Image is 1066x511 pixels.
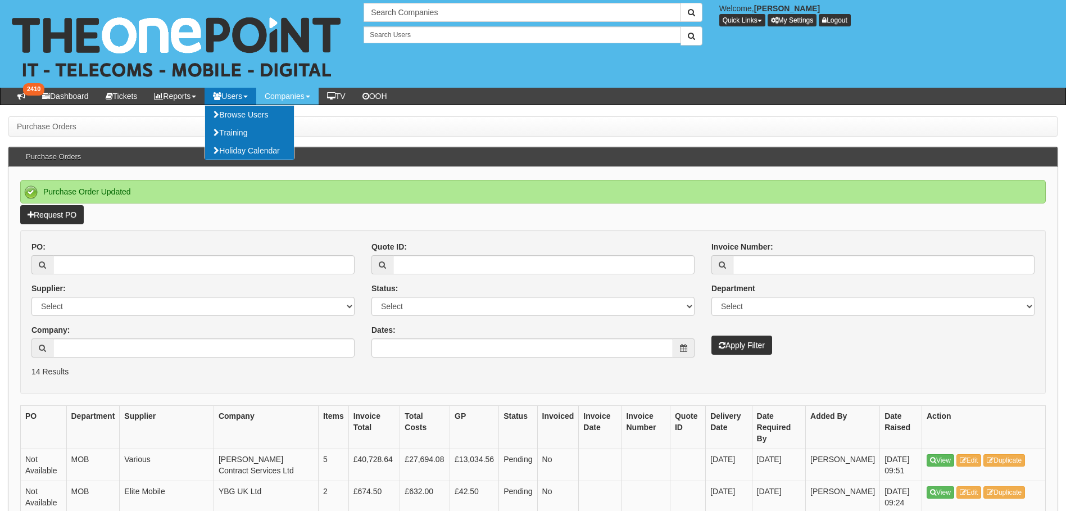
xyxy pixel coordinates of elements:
[205,124,294,142] a: Training
[956,454,982,467] a: Edit
[670,406,705,449] th: Quote ID
[371,324,396,336] label: Dates:
[214,449,318,481] td: [PERSON_NAME] Contract Services Ltd
[20,147,87,166] h3: Purchase Orders
[21,449,67,481] td: Not Available
[205,88,256,105] a: Users
[711,283,755,294] label: Department
[120,406,214,449] th: Supplier
[400,406,450,449] th: Total Costs
[537,449,579,481] td: No
[819,14,851,26] a: Logout
[31,366,1035,377] p: 14 Results
[499,449,537,481] td: Pending
[706,449,752,481] td: [DATE]
[806,406,880,449] th: Added By
[20,205,84,224] a: Request PO
[120,449,214,481] td: Various
[31,283,66,294] label: Supplier:
[31,324,70,336] label: Company:
[927,486,954,499] a: View
[499,406,537,449] th: Status
[146,88,205,105] a: Reports
[922,406,1046,449] th: Action
[450,406,499,449] th: GP
[622,406,670,449] th: Invoice Number
[719,14,765,26] button: Quick Links
[706,406,752,449] th: Delivery Date
[711,241,773,252] label: Invoice Number:
[880,449,922,481] td: [DATE] 09:51
[537,406,579,449] th: Invoiced
[66,449,120,481] td: MOB
[880,406,922,449] th: Date Raised
[23,83,44,96] span: 2410
[450,449,499,481] td: £13,034.56
[348,406,400,449] th: Invoice Total
[956,486,982,499] a: Edit
[31,241,46,252] label: PO:
[768,14,817,26] a: My Settings
[806,449,880,481] td: [PERSON_NAME]
[371,283,398,294] label: Status:
[754,4,820,13] b: [PERSON_NAME]
[579,406,622,449] th: Invoice Date
[983,454,1025,467] a: Duplicate
[214,406,318,449] th: Company
[927,454,954,467] a: View
[354,88,396,105] a: OOH
[348,449,400,481] td: £40,728.64
[711,3,1066,26] div: Welcome,
[371,241,407,252] label: Quote ID:
[711,336,772,355] button: Apply Filter
[66,406,120,449] th: Department
[752,449,806,481] td: [DATE]
[319,449,349,481] td: 5
[34,88,97,105] a: Dashboard
[983,486,1025,499] a: Duplicate
[400,449,450,481] td: £27,694.08
[97,88,146,105] a: Tickets
[20,180,1046,204] div: Purchase Order Updated
[752,406,806,449] th: Date Required By
[256,88,319,105] a: Companies
[319,406,349,449] th: Items
[21,406,67,449] th: PO
[364,26,681,43] input: Search Users
[205,106,294,124] a: Browse Users
[17,121,76,132] li: Purchase Orders
[319,88,354,105] a: TV
[205,142,294,160] a: Holiday Calendar
[364,3,681,22] input: Search Companies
